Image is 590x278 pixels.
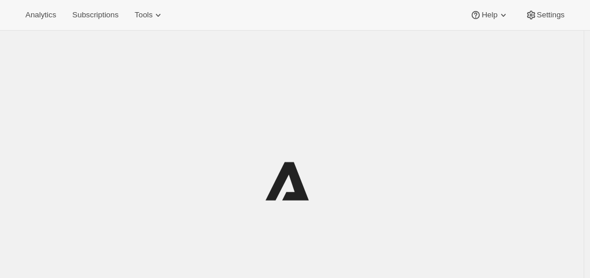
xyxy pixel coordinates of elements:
button: Analytics [18,7,63,23]
button: Tools [128,7,171,23]
span: Help [481,10,497,20]
span: Settings [537,10,565,20]
button: Subscriptions [65,7,125,23]
span: Analytics [25,10,56,20]
button: Help [463,7,516,23]
span: Tools [135,10,152,20]
span: Subscriptions [72,10,118,20]
button: Settings [518,7,572,23]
